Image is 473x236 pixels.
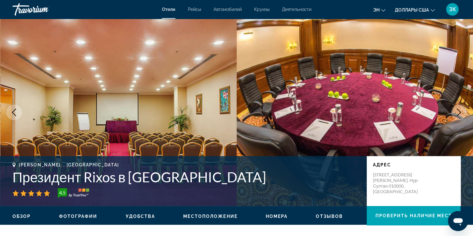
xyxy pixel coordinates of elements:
[13,1,75,17] a: Травориум
[254,7,269,12] a: Круизы
[58,188,89,198] img: trustyou-badge-hor.svg
[444,3,460,16] button: Пользовательское меню
[316,214,343,219] button: Отзывов
[13,214,31,219] button: Обзор
[451,105,467,120] button: Следующее изображение
[373,162,454,167] p: Адрес
[126,214,155,219] button: Удобства
[56,189,68,196] div: 4.5
[19,162,119,167] span: [PERSON_NAME], , [GEOGRAPHIC_DATA]
[375,213,452,218] span: Проверить Наличие мест
[266,214,288,219] button: Номера
[367,206,460,225] button: Проверить Наличие мест
[373,172,423,194] p: [STREET_ADDRESS][PERSON_NAME]. Нур-Султан 010000, [GEOGRAPHIC_DATA]
[188,7,201,12] a: Рейсы
[448,211,468,231] iframe: Button to launch messaging window
[162,7,175,12] a: Отели
[373,5,385,14] button: Изменение языка
[13,169,360,185] h1: Президент Rixos в [GEOGRAPHIC_DATA]
[395,5,435,14] button: Изменить валюту
[373,7,380,12] span: эн
[183,214,237,219] button: Местоположение
[6,105,22,120] button: Предыдущее изображение
[59,214,98,219] button: Фотографии
[395,7,429,12] span: Доллары США
[214,7,242,12] a: Автомобилей
[449,6,456,12] span: ЗК
[282,7,311,12] a: Деятельности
